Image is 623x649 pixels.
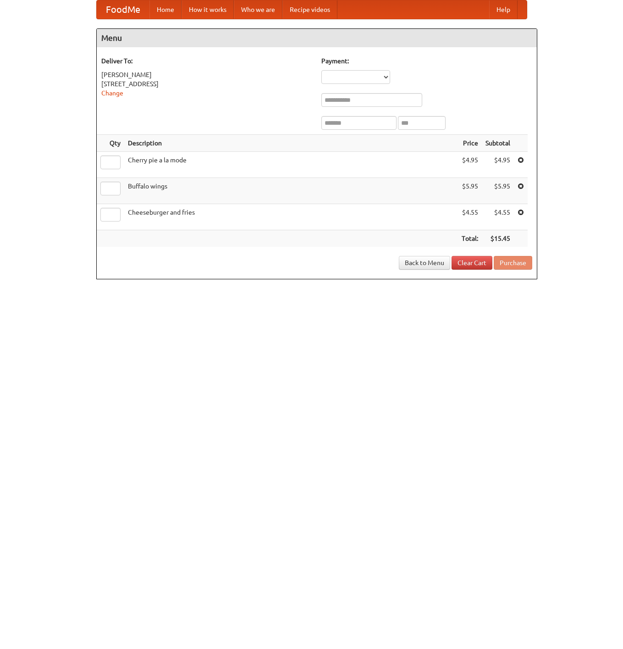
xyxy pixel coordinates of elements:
h4: Menu [97,29,537,47]
th: Description [124,135,458,152]
td: $5.95 [482,178,514,204]
th: Subtotal [482,135,514,152]
th: Qty [97,135,124,152]
div: [PERSON_NAME] [101,70,312,79]
td: Buffalo wings [124,178,458,204]
a: FoodMe [97,0,149,19]
td: Cherry pie a la mode [124,152,458,178]
a: Help [489,0,518,19]
h5: Deliver To: [101,56,312,66]
th: Total: [458,230,482,247]
td: $4.95 [482,152,514,178]
a: Home [149,0,182,19]
td: $4.95 [458,152,482,178]
a: Who we are [234,0,282,19]
div: [STREET_ADDRESS] [101,79,312,89]
td: $4.55 [482,204,514,230]
h5: Payment: [321,56,532,66]
a: Recipe videos [282,0,337,19]
td: $5.95 [458,178,482,204]
th: $15.45 [482,230,514,247]
button: Purchase [494,256,532,270]
a: How it works [182,0,234,19]
td: Cheeseburger and fries [124,204,458,230]
td: $4.55 [458,204,482,230]
th: Price [458,135,482,152]
a: Change [101,89,123,97]
a: Clear Cart [452,256,492,270]
a: Back to Menu [399,256,450,270]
